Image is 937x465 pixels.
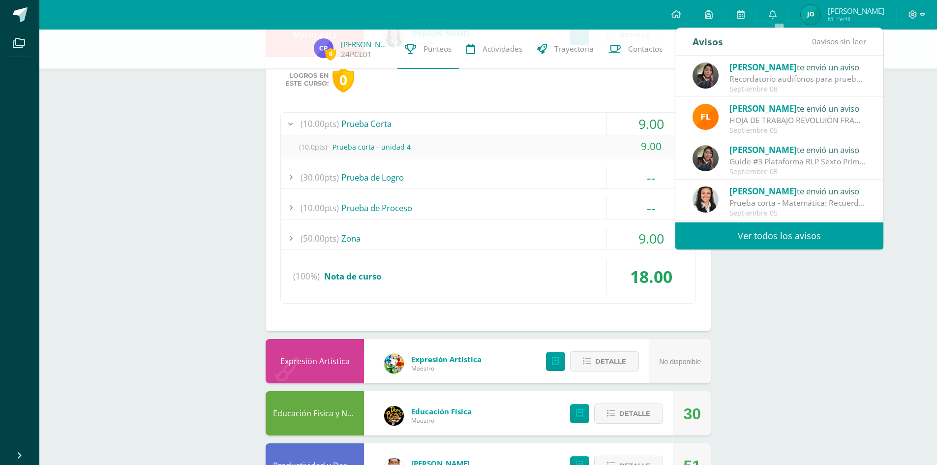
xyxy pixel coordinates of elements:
[729,197,866,209] div: Prueba corta - Matemática: Recuerda repasar el fin de semana con los temas aprendidos durante est...
[341,49,372,60] a: 24PCL01
[630,265,672,288] span: 18.00
[266,339,364,383] div: Expresión Artística
[628,44,663,54] span: Contactos
[384,354,404,373] img: 159e24a6ecedfdf8f489544946a573f0.png
[411,354,482,364] span: Expresión Artística
[729,209,866,217] div: Septiembre 05
[812,36,816,47] span: 0
[325,48,336,60] span: 0
[601,30,670,69] a: Contactos
[281,197,695,219] div: Prueba de Proceso
[266,391,364,435] div: Educación Física y Natación
[301,113,339,135] span: (10.00pts)
[459,30,530,69] a: Actividades
[384,406,404,426] img: eda3c0d1caa5ac1a520cf0290d7c6ae4.png
[693,104,719,130] img: 00e92e5268842a5da8ad8efe5964f981.png
[729,62,797,73] span: [PERSON_NAME]
[693,186,719,213] img: b15e54589cdbd448c33dd63f135c9987.png
[638,229,664,248] span: 9.00
[683,392,701,436] div: 30
[281,166,695,188] div: Prueba de Logro
[801,5,820,25] img: 3b6b7dd276cbcff4b4c64e49fe5a1256.png
[729,185,866,197] div: te envió un aviso
[314,38,333,58] img: d72abc13e898a285e5e1ee67c7b7e979.png
[641,139,662,153] span: 9.00
[729,156,866,167] div: Guide #3 Plataforma RLP Sexto Primaria A - B - C: Apreciables padres de familia y alumnos Reciban...
[411,416,472,425] span: Maestro
[281,227,695,249] div: Zona
[301,197,339,219] span: (10.00pts)
[729,61,866,73] div: te envió un aviso
[324,271,381,282] span: Nota de curso
[729,168,866,176] div: Septiembre 05
[285,72,329,88] span: Logros en este curso:
[729,143,866,156] div: te envió un aviso
[729,102,866,115] div: te envió un aviso
[693,28,723,55] div: Avisos
[693,62,719,89] img: f727c7009b8e908c37d274233f9e6ae1.png
[693,145,719,171] img: f727c7009b8e908c37d274233f9e6ae1.png
[293,136,332,158] span: (10.0pts)
[729,115,866,126] div: HOJA DE TRABAJO REVOLUIÓN FRANCESA: Buen día Envío la hoja de trabajo de Ciencias Sociales, perte...
[638,115,664,133] span: 9.00
[594,403,663,424] button: Detalle
[281,113,695,135] div: Prueba Corta
[595,352,626,371] span: Detalle
[619,404,650,423] span: Detalle
[647,199,656,217] span: --
[332,67,354,93] div: 0
[675,222,883,249] a: Ver todos los avisos
[411,364,482,372] span: Maestro
[647,168,656,186] span: --
[293,258,320,295] span: (100%)
[530,30,601,69] a: Trayectoria
[729,126,866,135] div: Septiembre 05
[729,73,866,85] div: Recordatorio audífonos para prueba Final de TOEFL sexto Primaria A-B-C: Buena tarde estimados pad...
[729,144,797,155] span: [PERSON_NAME]
[301,166,339,188] span: (30.00pts)
[570,351,639,372] button: Detalle
[301,227,339,249] span: (50.00pts)
[483,44,522,54] span: Actividades
[812,36,866,47] span: avisos sin leer
[729,186,797,197] span: [PERSON_NAME]
[729,85,866,93] div: Septiembre 08
[411,406,472,416] span: Educación Física
[281,136,695,158] div: Prueba corta - unidad 4
[659,358,701,366] span: No disponible
[554,44,594,54] span: Trayectoria
[341,39,390,49] a: [PERSON_NAME]
[423,44,452,54] span: Punteos
[828,15,884,23] span: Mi Perfil
[828,6,884,16] span: [PERSON_NAME]
[729,103,797,114] span: [PERSON_NAME]
[397,30,459,69] a: Punteos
